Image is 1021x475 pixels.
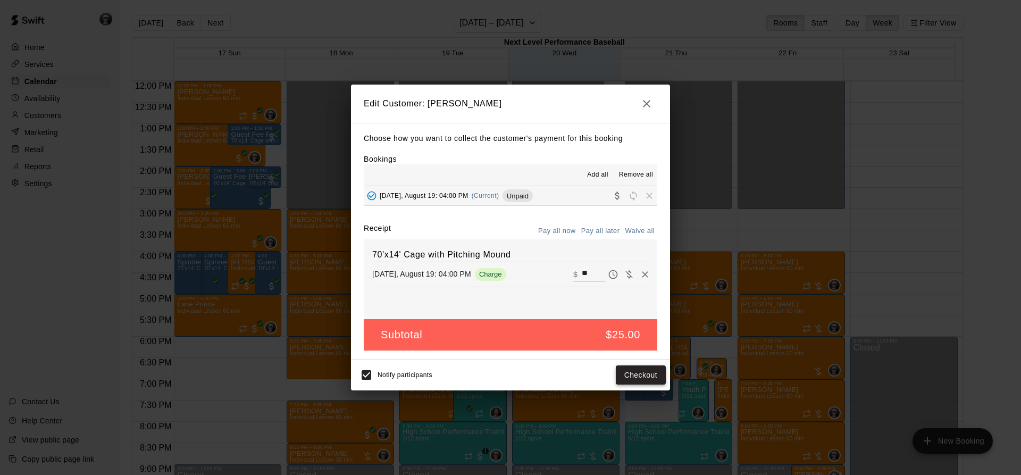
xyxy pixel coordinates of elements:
button: Remove all [615,166,657,184]
button: Pay all later [579,223,623,239]
h2: Edit Customer: [PERSON_NAME] [351,85,670,123]
button: Remove [637,266,653,282]
span: Unpaid [503,192,533,200]
span: Pay later [605,269,621,278]
label: Bookings [364,155,397,163]
button: Add all [581,166,615,184]
span: Remove [641,191,657,199]
span: (Current) [472,192,499,199]
span: Waive payment [621,269,637,278]
p: $ [573,269,578,280]
span: Charge [475,270,506,278]
h5: Subtotal [381,328,422,342]
button: Pay all now [535,223,579,239]
button: Added - Collect Payment[DATE], August 19: 04:00 PM(Current)UnpaidCollect paymentRescheduleRemove [364,186,657,206]
button: Added - Collect Payment [364,188,380,204]
span: Add all [587,170,608,180]
label: Receipt [364,223,391,239]
span: Notify participants [378,371,432,379]
span: Collect payment [609,191,625,199]
p: Choose how you want to collect the customer's payment for this booking [364,132,657,145]
p: [DATE], August 19: 04:00 PM [372,269,471,279]
span: Reschedule [625,191,641,199]
button: Waive all [622,223,657,239]
span: Remove all [619,170,653,180]
h6: 70'x14' Cage with Pitching Mound [372,248,649,262]
h5: $25.00 [606,328,640,342]
span: [DATE], August 19: 04:00 PM [380,192,468,199]
button: Checkout [616,365,666,385]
